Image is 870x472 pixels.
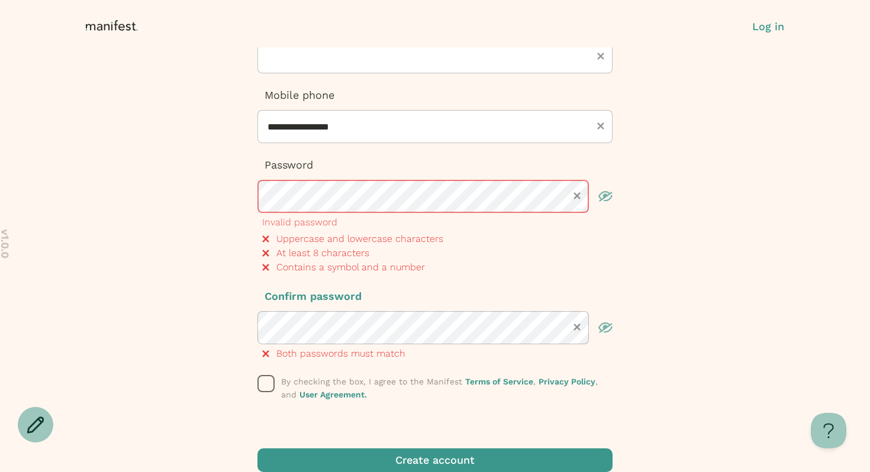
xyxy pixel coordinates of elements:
[281,377,598,399] span: By checking the box, I agree to the Manifest , , and
[539,377,595,386] a: Privacy Policy
[276,260,425,274] p: Contains a symbol and a number
[262,215,337,229] p: Invalid password
[811,413,846,448] iframe: Help Scout Beacon - Open
[276,232,443,246] p: Uppercase and lowercase characters
[299,390,367,399] a: User Agreement.
[276,347,405,361] p: Both passwords must match
[257,88,613,103] p: Mobile phone
[257,289,613,304] p: Confirm password
[752,19,784,34] button: Log in
[257,448,613,472] button: Create account
[276,246,369,260] p: At least 8 characters
[257,157,613,173] p: Password
[465,377,533,386] a: Terms of Service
